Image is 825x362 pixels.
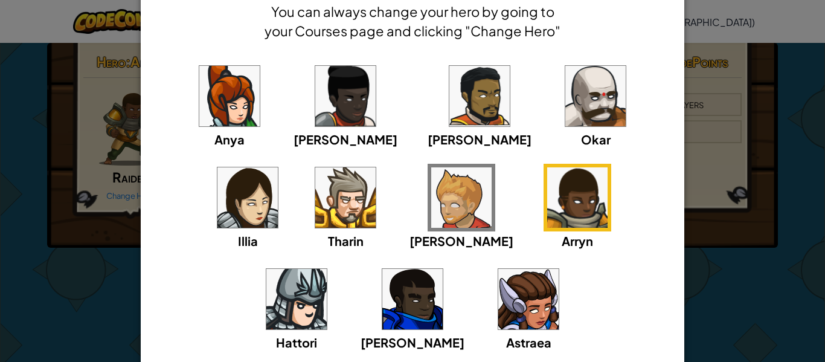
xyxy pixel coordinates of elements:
span: Astraea [506,335,551,350]
span: [PERSON_NAME] [294,132,397,147]
img: portrait.png [449,66,510,126]
img: portrait.png [565,66,626,126]
span: Arryn [562,233,593,248]
span: Hattori [276,335,317,350]
img: portrait.png [217,167,278,228]
span: [PERSON_NAME] [409,233,513,248]
img: portrait.png [199,66,260,126]
img: portrait.png [498,269,559,329]
h4: You can always change your hero by going to your Courses page and clicking "Change Hero" [262,2,563,40]
span: [PERSON_NAME] [361,335,464,350]
img: portrait.png [547,167,608,228]
span: Anya [214,132,245,147]
span: [PERSON_NAME] [428,132,531,147]
span: Okar [581,132,611,147]
span: Tharin [328,233,364,248]
img: portrait.png [315,66,376,126]
img: portrait.png [431,167,492,228]
img: portrait.png [315,167,376,228]
img: portrait.png [382,269,443,329]
span: Illia [238,233,258,248]
img: portrait.png [266,269,327,329]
